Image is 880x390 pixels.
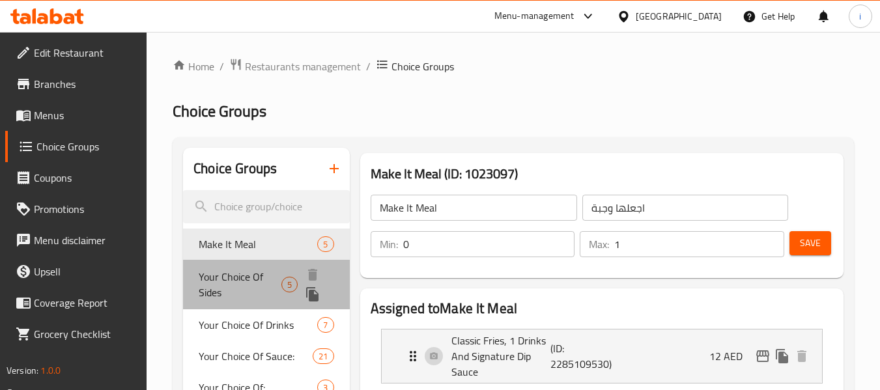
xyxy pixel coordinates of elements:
[199,348,313,364] span: Your Choice Of Sauce:
[199,269,281,300] span: Your Choice Of Sides
[183,229,349,260] div: Make It Meal5
[34,201,137,217] span: Promotions
[36,139,137,154] span: Choice Groups
[5,287,147,318] a: Coverage Report
[199,317,317,333] span: Your Choice Of Drinks
[5,37,147,68] a: Edit Restaurant
[34,232,137,248] span: Menu disclaimer
[5,256,147,287] a: Upsell
[5,131,147,162] a: Choice Groups
[380,236,398,252] p: Min:
[494,8,575,24] div: Menu-management
[391,59,454,74] span: Choice Groups
[199,236,317,252] span: Make It Meal
[183,260,349,309] div: Your Choice Of Sides5deleteduplicate
[5,193,147,225] a: Promotions
[303,265,322,285] button: delete
[303,285,322,304] button: duplicate
[34,45,137,61] span: Edit Restaurant
[382,329,822,383] div: Expand
[282,279,297,291] span: 5
[773,346,792,366] button: duplicate
[34,76,137,92] span: Branches
[34,264,137,279] span: Upsell
[366,59,371,74] li: /
[281,277,298,292] div: Choices
[34,170,137,186] span: Coupons
[183,309,349,341] div: Your Choice Of Drinks7
[636,9,722,23] div: [GEOGRAPHIC_DATA]
[313,350,333,363] span: 21
[220,59,224,74] li: /
[34,326,137,342] span: Grocery Checklist
[371,163,833,184] h3: Make It Meal (ID: 1023097)
[709,348,753,364] p: 12 AED
[5,318,147,350] a: Grocery Checklist
[193,159,277,178] h2: Choice Groups
[317,236,334,252] div: Choices
[5,162,147,193] a: Coupons
[317,317,334,333] div: Choices
[789,231,831,255] button: Save
[34,295,137,311] span: Coverage Report
[245,59,361,74] span: Restaurants management
[318,319,333,331] span: 7
[792,346,812,366] button: delete
[451,333,551,380] p: Classic Fries, 1 Drinks And Signature Dip Sauce
[753,346,773,366] button: edit
[550,341,617,372] p: (ID: 2285109530)
[318,238,333,251] span: 5
[589,236,609,252] p: Max:
[313,348,334,364] div: Choices
[229,58,361,75] a: Restaurants management
[173,59,214,74] a: Home
[40,362,61,379] span: 1.0.0
[859,9,861,23] span: i
[5,68,147,100] a: Branches
[183,190,349,223] input: search
[5,225,147,256] a: Menu disclaimer
[173,96,266,126] span: Choice Groups
[371,299,833,318] h2: Assigned to Make It Meal
[371,324,833,389] li: Expand
[34,107,137,123] span: Menus
[7,362,38,379] span: Version:
[183,341,349,372] div: Your Choice Of Sauce:21
[173,58,854,75] nav: breadcrumb
[5,100,147,131] a: Menus
[800,235,821,251] span: Save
